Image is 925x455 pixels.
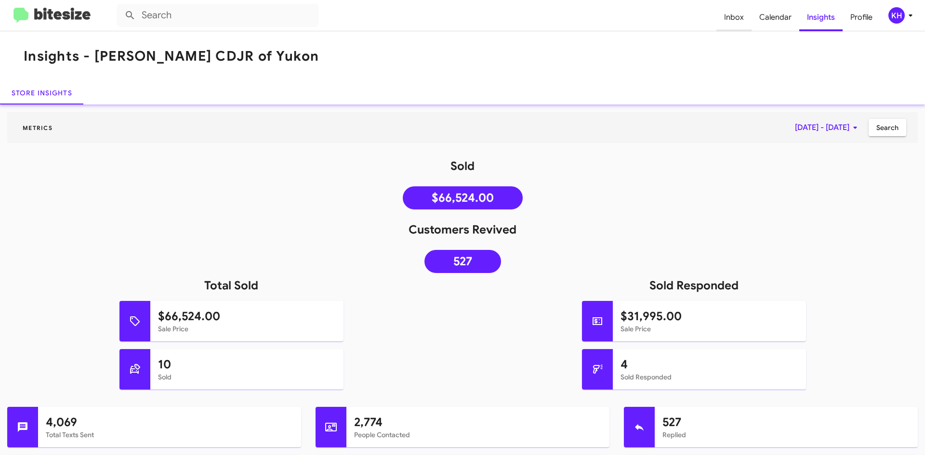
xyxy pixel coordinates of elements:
[24,49,319,64] h1: Insights - [PERSON_NAME] CDJR of Yukon
[716,3,752,31] a: Inbox
[158,324,336,334] mat-card-subtitle: Sale Price
[880,7,914,24] button: KH
[752,3,799,31] a: Calendar
[621,372,798,382] mat-card-subtitle: Sold Responded
[432,193,494,203] span: $66,524.00
[869,119,906,136] button: Search
[621,324,798,334] mat-card-subtitle: Sale Price
[662,430,910,440] mat-card-subtitle: Replied
[876,119,899,136] span: Search
[158,309,336,324] h1: $66,524.00
[158,357,336,372] h1: 10
[15,124,60,131] span: Metrics
[117,4,319,27] input: Search
[799,3,843,31] a: Insights
[621,309,798,324] h1: $31,995.00
[662,415,910,430] h1: 527
[354,415,602,430] h1: 2,774
[621,357,798,372] h1: 4
[46,415,293,430] h1: 4,069
[453,257,472,266] span: 527
[843,3,880,31] a: Profile
[462,278,925,293] h1: Sold Responded
[354,430,602,440] mat-card-subtitle: People Contacted
[46,430,293,440] mat-card-subtitle: Total Texts Sent
[158,372,336,382] mat-card-subtitle: Sold
[795,119,861,136] span: [DATE] - [DATE]
[888,7,905,24] div: KH
[787,119,869,136] button: [DATE] - [DATE]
